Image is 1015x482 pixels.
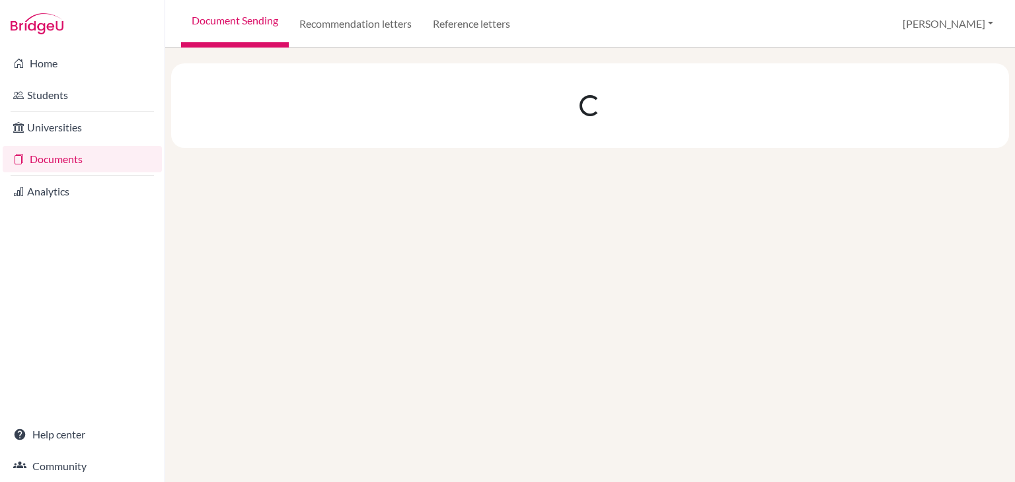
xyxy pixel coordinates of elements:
a: Home [3,50,162,77]
button: [PERSON_NAME] [897,11,999,36]
a: Analytics [3,178,162,205]
a: Documents [3,146,162,172]
a: Help center [3,421,162,448]
a: Students [3,82,162,108]
a: Universities [3,114,162,141]
img: Bridge-U [11,13,63,34]
a: Community [3,453,162,479]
